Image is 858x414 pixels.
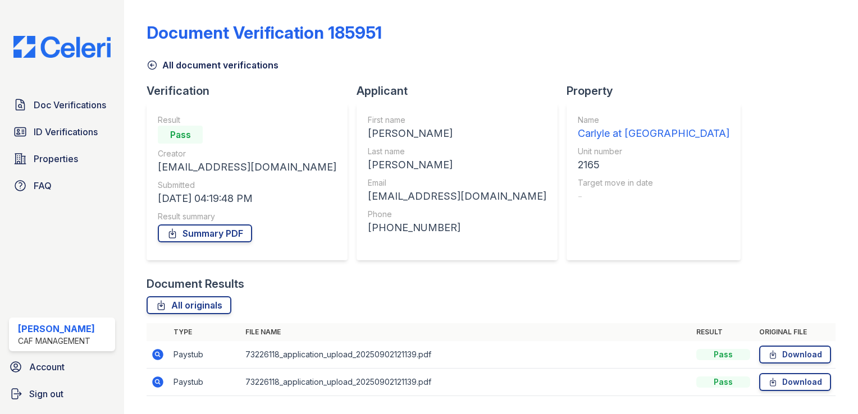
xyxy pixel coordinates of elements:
[368,146,546,157] div: Last name
[368,114,546,126] div: First name
[578,114,729,126] div: Name
[158,191,336,206] div: [DATE] 04:19:48 PM
[147,276,244,292] div: Document Results
[29,387,63,401] span: Sign out
[578,177,729,188] div: Target move in date
[29,360,65,374] span: Account
[368,188,546,204] div: [EMAIL_ADDRESS][DOMAIN_NAME]
[158,148,336,159] div: Creator
[147,296,231,314] a: All originals
[368,177,546,188] div: Email
[241,341,692,369] td: 73226118_application_upload_20250902121139.pdf
[169,341,241,369] td: Paystub
[692,323,755,341] th: Result
[34,179,52,192] span: FAQ
[368,220,546,236] div: [PHONE_NUMBER]
[578,114,729,141] a: Name Carlyle at [GEOGRAPHIC_DATA]
[696,376,750,388] div: Pass
[18,335,95,347] div: CAF Management
[241,369,692,396] td: 73226118_application_upload_20250902121139.pdf
[158,126,203,144] div: Pass
[9,148,115,170] a: Properties
[759,373,831,391] a: Download
[34,98,106,112] span: Doc Verifications
[578,188,729,204] div: -
[34,152,78,165] span: Properties
[9,174,115,197] a: FAQ
[357,83,567,99] div: Applicant
[578,126,729,141] div: Carlyle at [GEOGRAPHIC_DATA]
[158,159,336,175] div: [EMAIL_ADDRESS][DOMAIN_NAME]
[147,22,382,43] div: Document Verification 185951
[158,180,336,191] div: Submitted
[241,323,692,341] th: File name
[696,349,750,360] div: Pass
[158,114,336,126] div: Result
[4,383,120,405] a: Sign out
[368,126,546,141] div: [PERSON_NAME]
[567,83,750,99] div: Property
[578,157,729,173] div: 2165
[368,209,546,220] div: Phone
[158,211,336,222] div: Result summary
[4,356,120,378] a: Account
[169,323,241,341] th: Type
[578,146,729,157] div: Unit number
[158,224,252,242] a: Summary PDF
[169,369,241,396] td: Paystub
[147,58,279,72] a: All document verifications
[18,322,95,335] div: [PERSON_NAME]
[4,36,120,58] img: CE_Logo_Blue-a8612792a0a2168367f1c8372b55b34899dd931a85d93a1a3d3e32e68fde9ad4.png
[368,157,546,173] div: [PERSON_NAME]
[755,323,836,341] th: Original file
[759,346,831,364] a: Download
[147,83,357,99] div: Verification
[9,121,115,143] a: ID Verifications
[34,125,98,139] span: ID Verifications
[9,94,115,116] a: Doc Verifications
